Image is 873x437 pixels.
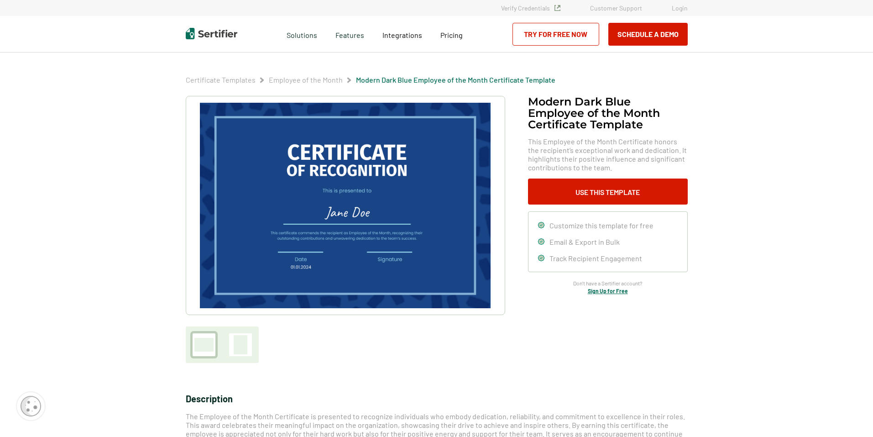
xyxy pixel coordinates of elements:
a: Verify Credentials [501,4,560,12]
img: Modern Dark Blue Employee of the Month Certificate Template [200,103,490,308]
span: Features [335,28,364,40]
span: Description [186,393,233,404]
a: Integrations [382,28,422,40]
a: Login [672,4,688,12]
button: Use This Template [528,179,688,205]
a: Pricing [440,28,463,40]
img: Verified [554,5,560,11]
a: Certificate Templates [186,75,256,84]
span: Pricing [440,31,463,39]
span: This Employee of the Month Certificate honors the recipient’s exceptional work and dedication. It... [528,137,688,172]
span: Customize this template for free [549,221,653,230]
span: Solutions [287,28,317,40]
span: Integrations [382,31,422,39]
img: Cookie Popup Icon [21,396,41,416]
a: Try for Free Now [512,23,599,46]
a: Customer Support [590,4,642,12]
img: Sertifier | Digital Credentialing Platform [186,28,237,39]
span: Don’t have a Sertifier account? [573,279,643,288]
h1: Modern Dark Blue Employee of the Month Certificate Template [528,96,688,130]
span: Email & Export in Bulk [549,237,620,246]
a: Modern Dark Blue Employee of the Month Certificate Template [356,75,555,84]
a: Employee of the Month [269,75,343,84]
iframe: Chat Widget [827,393,873,437]
span: Track Recipient Engagement [549,254,642,263]
button: Schedule a Demo [608,23,688,46]
a: Sign Up for Free [588,288,628,294]
div: Breadcrumb [186,75,555,84]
